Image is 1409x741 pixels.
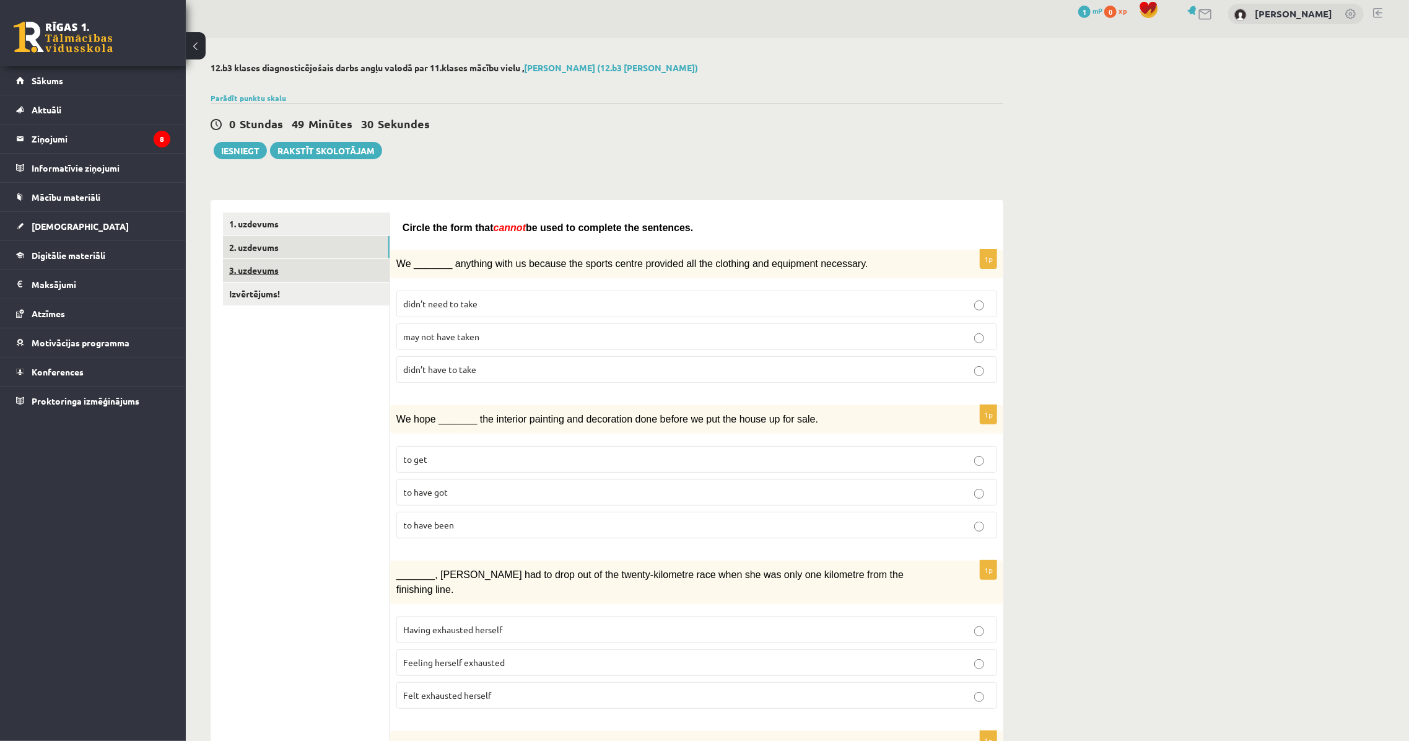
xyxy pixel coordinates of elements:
[214,142,267,159] button: Iesniegt
[211,63,1003,73] h2: 12.b3 klases diagnosticējošais darbs angļu valodā par 11.klases mācību vielu ,
[403,364,476,375] span: didn’t have to take
[32,125,170,153] legend: Ziņojumi
[980,249,997,269] p: 1p
[526,222,693,233] span: be used to complete the sentences.
[32,221,129,232] span: [DEMOGRAPHIC_DATA]
[974,489,984,499] input: to have got
[16,66,170,95] a: Sākums
[32,366,84,377] span: Konferences
[403,624,502,635] span: Having exhausted herself
[974,626,984,636] input: Having exhausted herself
[396,569,904,595] span: _______, [PERSON_NAME] had to drop out of the twenty-kilometre race when she was only one kilomet...
[16,328,170,357] a: Motivācijas programma
[32,250,105,261] span: Digitālie materiāli
[223,236,390,259] a: 2. uzdevums
[1104,6,1117,18] span: 0
[16,212,170,240] a: [DEMOGRAPHIC_DATA]
[308,116,352,131] span: Minūtes
[974,456,984,466] input: to get
[1119,6,1127,15] span: xp
[974,659,984,669] input: Feeling herself exhausted
[361,116,373,131] span: 30
[396,258,868,269] span: We _______ anything with us because the sports centre provided all the clothing and equipment nec...
[974,522,984,532] input: to have been
[403,690,491,701] span: Felt exhausted herself
[974,692,984,702] input: Felt exhausted herself
[396,414,818,424] span: We hope _______ the interior painting and decoration done before we put the house up for sale.
[980,405,997,424] p: 1p
[16,95,170,124] a: Aktuāli
[403,454,427,465] span: to get
[403,519,454,530] span: to have been
[1093,6,1102,15] span: mP
[403,222,494,233] span: Circle the form that
[974,366,984,376] input: didn’t have to take
[1104,6,1133,15] a: 0 xp
[240,116,283,131] span: Stundas
[16,154,170,182] a: Informatīvie ziņojumi
[270,142,382,159] a: Rakstīt skolotājam
[16,270,170,299] a: Maksājumi
[223,213,390,235] a: 1. uzdevums
[16,357,170,386] a: Konferences
[403,657,505,668] span: Feeling herself exhausted
[229,116,235,131] span: 0
[16,241,170,270] a: Digitālie materiāli
[292,116,304,131] span: 49
[494,222,526,233] span: cannot
[403,298,478,309] span: didn’t need to take
[32,337,129,348] span: Motivācijas programma
[1078,6,1091,18] span: 1
[403,486,448,498] span: to have got
[1234,9,1247,21] img: Tomass Valpēteris
[16,183,170,211] a: Mācību materiāli
[32,270,170,299] legend: Maksājumi
[974,300,984,310] input: didn’t need to take
[32,395,139,406] span: Proktoringa izmēģinājums
[524,62,698,73] a: [PERSON_NAME] (12.b3 [PERSON_NAME])
[223,283,390,305] a: Izvērtējums!
[32,154,170,182] legend: Informatīvie ziņojumi
[211,93,286,103] a: Parādīt punktu skalu
[223,259,390,282] a: 3. uzdevums
[974,333,984,343] input: may not have taken
[16,387,170,415] a: Proktoringa izmēģinājums
[403,331,479,342] span: may not have taken
[154,131,170,147] i: 8
[1078,6,1102,15] a: 1 mP
[32,75,63,86] span: Sākums
[16,299,170,328] a: Atzīmes
[1255,7,1332,20] a: [PERSON_NAME]
[14,22,113,53] a: Rīgas 1. Tālmācības vidusskola
[32,308,65,319] span: Atzīmes
[16,125,170,153] a: Ziņojumi8
[378,116,430,131] span: Sekundes
[32,104,61,115] span: Aktuāli
[980,560,997,580] p: 1p
[32,191,100,203] span: Mācību materiāli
